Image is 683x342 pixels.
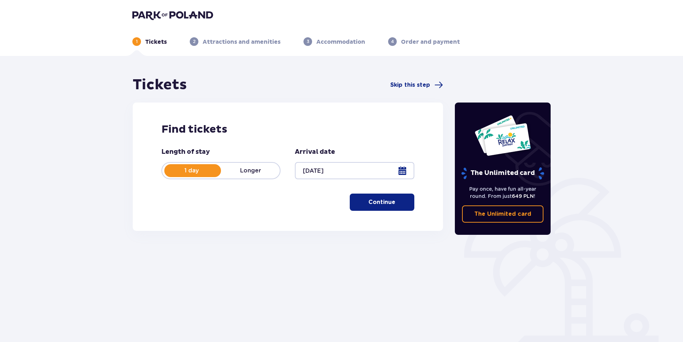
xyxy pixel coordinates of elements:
p: The Unlimited card [474,210,531,218]
h2: Find tickets [161,123,414,136]
p: 1 day [162,167,221,175]
p: Pay once, have fun all-year round. From just ! [462,185,544,200]
p: Arrival date [295,148,335,156]
p: 3 [307,38,309,45]
a: The Unlimited card [462,205,544,223]
p: Attractions and amenities [203,38,281,46]
img: Park of Poland logo [132,10,213,20]
p: Longer [221,167,280,175]
p: The Unlimited card [461,167,545,180]
p: 2 [193,38,196,45]
p: 4 [391,38,394,45]
h1: Tickets [133,76,187,94]
span: 649 PLN [512,193,534,199]
button: Continue [350,194,414,211]
p: Order and payment [401,38,460,46]
p: Tickets [145,38,167,46]
span: Skip this step [390,81,430,89]
p: Continue [368,198,395,206]
a: Skip this step [390,81,443,89]
p: Accommodation [316,38,365,46]
p: 1 [136,38,138,45]
p: Length of stay [161,148,210,156]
